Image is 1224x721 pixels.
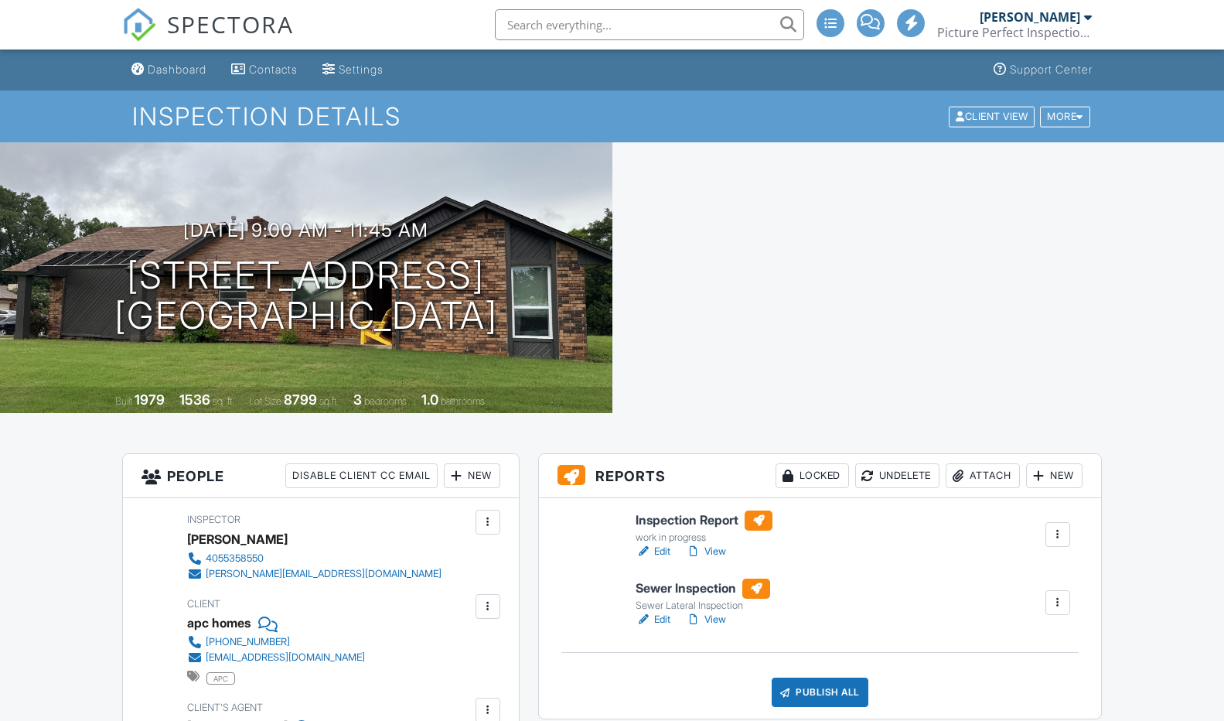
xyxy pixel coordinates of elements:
span: apc [206,672,235,685]
div: Client View [949,106,1035,127]
div: 1979 [135,391,165,408]
div: New [444,463,500,488]
a: [PERSON_NAME][EMAIL_ADDRESS][DOMAIN_NAME] [187,566,442,582]
a: Sewer Inspection Sewer Lateral Inspection [636,579,770,613]
a: Dashboard [125,56,213,84]
div: 1.0 [421,391,438,408]
div: Locked [776,463,849,488]
div: Sewer Lateral Inspection [636,600,770,612]
div: [PERSON_NAME] [187,528,288,551]
div: [EMAIL_ADDRESS][DOMAIN_NAME] [206,651,365,664]
h6: Inspection Report [636,511,772,531]
div: 4055358550 [206,552,264,565]
a: Support Center [987,56,1099,84]
div: apc homes [187,611,251,634]
a: View [686,544,726,559]
a: Settings [316,56,390,84]
div: Contacts [249,63,298,76]
div: [PERSON_NAME][EMAIL_ADDRESS][DOMAIN_NAME] [206,568,442,580]
span: Client's Agent [187,702,263,713]
span: sq.ft. [319,395,339,407]
a: [PHONE_NUMBER] [187,634,365,650]
span: sq. ft. [213,395,234,407]
div: 8799 [284,391,317,408]
a: SPECTORA [122,21,294,53]
div: New [1026,463,1083,488]
h1: Inspection Details [132,103,1092,130]
div: Picture Perfect Inspections, LLC [937,25,1092,40]
a: Edit [636,612,670,627]
h3: Reports [539,454,1101,498]
div: More [1040,106,1090,127]
span: Client [187,598,220,610]
a: Client View [947,110,1038,121]
div: Disable Client CC Email [285,463,438,488]
span: Built [115,395,132,407]
span: SPECTORA [167,8,294,40]
h3: People [123,454,519,498]
h1: [STREET_ADDRESS] [GEOGRAPHIC_DATA] [114,255,498,337]
input: Search everything... [495,9,804,40]
span: bathrooms [441,395,485,407]
a: Edit [636,544,670,559]
h3: [DATE] 9:00 am - 11:45 am [183,220,428,241]
div: [PHONE_NUMBER] [206,636,290,648]
div: work in progress [636,531,772,544]
div: [PERSON_NAME] [980,9,1080,25]
img: The Best Home Inspection Software - Spectora [122,8,156,42]
div: Attach [946,463,1020,488]
div: 3 [353,391,362,408]
div: Settings [339,63,384,76]
span: bedrooms [364,395,407,407]
a: Inspection Report work in progress [636,511,772,545]
div: Publish All [772,678,868,707]
a: Contacts [225,56,304,84]
a: [EMAIL_ADDRESS][DOMAIN_NAME] [187,650,365,665]
div: Undelete [855,463,939,488]
span: Lot Size [249,395,281,407]
div: 1536 [179,391,210,408]
div: Support Center [1010,63,1093,76]
span: Inspector [187,514,240,525]
h6: Sewer Inspection [636,579,770,599]
div: Dashboard [148,63,206,76]
a: View [686,612,726,627]
a: 4055358550 [187,551,442,566]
